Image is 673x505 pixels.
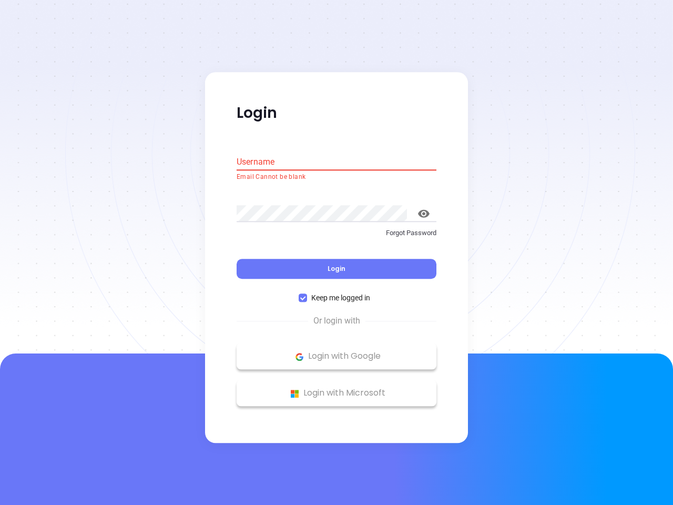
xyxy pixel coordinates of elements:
img: Microsoft Logo [288,387,301,400]
button: Google Logo Login with Google [237,344,436,370]
button: Microsoft Logo Login with Microsoft [237,380,436,407]
img: Google Logo [293,350,306,363]
p: Email Cannot be blank [237,172,436,183]
p: Login with Google [242,349,431,365]
span: Or login with [308,315,365,328]
p: Login [237,104,436,123]
button: Login [237,259,436,279]
span: Keep me logged in [307,292,374,304]
button: toggle password visibility [411,201,436,226]
p: Forgot Password [237,228,436,238]
span: Login [328,265,345,274]
a: Forgot Password [237,228,436,247]
p: Login with Microsoft [242,386,431,401]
